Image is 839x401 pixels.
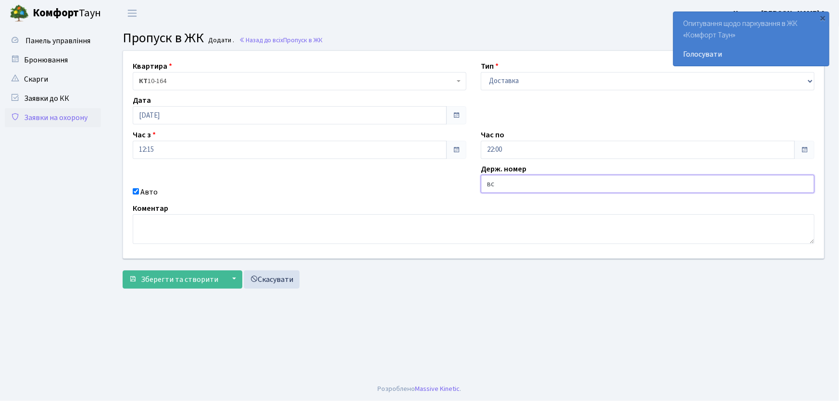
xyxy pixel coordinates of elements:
div: × [818,13,828,23]
img: logo.png [10,4,29,23]
span: <b>КТ</b>&nbsp;&nbsp;&nbsp;&nbsp;10-164 [139,76,454,86]
div: Розроблено . [378,384,462,394]
label: Час по [481,129,504,141]
button: Зберегти та створити [123,270,225,289]
div: Опитування щодо паркування в ЖК «Комфорт Таун» [674,12,829,66]
button: Переключити навігацію [120,5,144,21]
span: Панель управління [25,36,90,46]
a: Цитрус [PERSON_NAME] А. [733,8,827,19]
span: Зберегти та створити [141,274,218,285]
span: Таун [33,5,101,22]
label: Коментар [133,203,168,214]
label: Держ. номер [481,163,526,175]
a: Massive Kinetic [415,384,460,394]
span: <b>КТ</b>&nbsp;&nbsp;&nbsp;&nbsp;10-164 [133,72,466,90]
a: Бронювання [5,50,101,70]
label: Час з [133,129,156,141]
label: Авто [140,186,158,198]
input: AA0001AA [481,175,814,193]
span: Пропуск в ЖК [123,28,204,48]
span: Пропуск в ЖК [283,36,323,45]
a: Скасувати [244,270,300,289]
label: Дата [133,95,151,106]
label: Квартира [133,61,172,72]
b: Комфорт [33,5,79,21]
a: Заявки на охорону [5,108,101,127]
small: Додати . [207,36,235,45]
a: Панель управління [5,31,101,50]
b: КТ [139,76,148,86]
a: Голосувати [683,49,819,60]
a: Заявки до КК [5,89,101,108]
a: Скарги [5,70,101,89]
a: Назад до всіхПропуск в ЖК [239,36,323,45]
label: Тип [481,61,499,72]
